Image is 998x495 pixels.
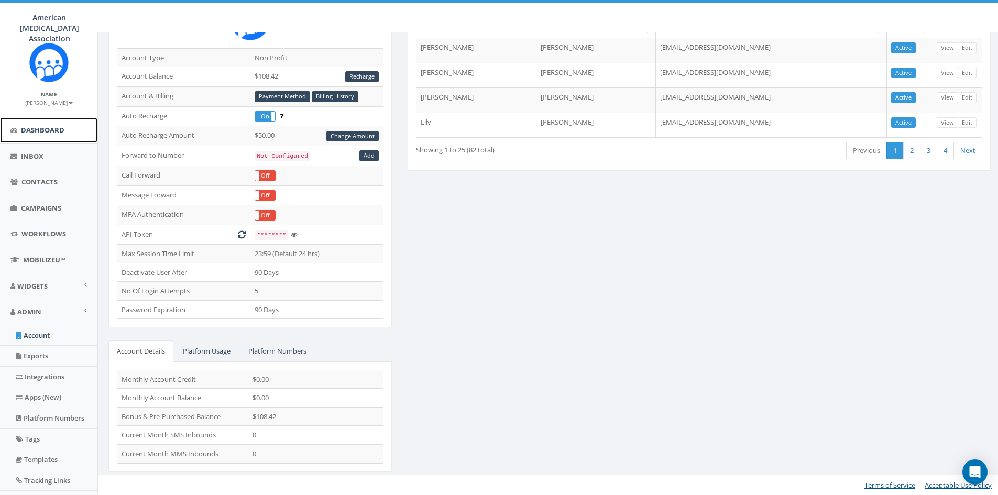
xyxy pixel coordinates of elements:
a: View [937,68,958,79]
a: Active [891,68,916,79]
a: Acceptable Use Policy [925,480,992,490]
td: Auto Recharge Amount [117,126,250,146]
span: Campaigns [21,203,61,213]
div: Showing 1 to 25 (82 total) [416,141,643,155]
td: 23:59 (Default 24 hrs) [250,244,383,263]
label: Off [255,171,275,181]
a: Active [891,92,916,103]
a: Edit [958,68,977,79]
td: Account & Billing [117,86,250,106]
span: Contacts [21,177,58,186]
td: 5 [250,282,383,301]
img: Rally_Corp_Icon.png [29,43,69,82]
td: Message Forward [117,185,250,205]
td: Call Forward [117,166,250,185]
td: No Of Login Attempts [117,282,250,301]
span: Admin [17,307,41,316]
td: Current Month MMS Inbounds [117,445,248,464]
span: Enable to prevent campaign failure. [280,111,283,120]
a: Change Amount [326,131,379,142]
a: Platform Numbers [240,340,315,362]
td: $108.42 [248,407,383,426]
a: Payment Method [255,91,310,102]
a: Previous [846,142,887,159]
td: [EMAIL_ADDRESS][DOMAIN_NAME] [656,113,887,138]
td: Account Type [117,48,250,67]
td: [PERSON_NAME] [416,38,536,63]
td: [PERSON_NAME] [536,113,656,138]
a: Active [891,42,916,53]
span: Widgets [17,281,48,291]
td: $50.00 [250,126,383,146]
td: Monthly Account Balance [117,389,248,408]
td: Bonus & Pre-Purchased Balance [117,407,248,426]
td: [PERSON_NAME] [536,87,656,113]
td: Deactivate User After [117,263,250,282]
a: 2 [903,142,920,159]
a: 3 [920,142,937,159]
td: 90 Days [250,300,383,319]
span: MobilizeU™ [23,255,65,265]
td: 90 Days [250,263,383,282]
a: Edit [958,42,977,53]
td: 0 [248,426,383,445]
td: API Token [117,225,250,245]
span: Dashboard [21,125,64,135]
div: OnOff [255,190,276,201]
td: Account Balance [117,67,250,87]
a: Edit [958,92,977,103]
span: American [MEDICAL_DATA] Association [20,13,79,43]
a: Next [953,142,982,159]
a: Recharge [345,71,379,82]
div: OnOff [255,111,276,122]
td: [PERSON_NAME] [416,63,536,88]
small: [PERSON_NAME] [25,99,73,106]
td: 0 [248,445,383,464]
td: [EMAIL_ADDRESS][DOMAIN_NAME] [656,38,887,63]
td: Current Month SMS Inbounds [117,426,248,445]
td: Password Expiration [117,300,250,319]
a: Account Details [108,340,173,362]
td: [EMAIL_ADDRESS][DOMAIN_NAME] [656,87,887,113]
a: View [937,42,958,53]
div: OnOff [255,210,276,221]
label: Off [255,211,275,221]
td: Max Session Time Limit [117,244,250,263]
small: Name [41,91,57,98]
a: View [937,92,958,103]
td: Lily [416,113,536,138]
code: Not Configured [255,151,310,161]
td: $0.00 [248,370,383,389]
a: 1 [886,142,904,159]
a: Edit [958,117,977,128]
a: Terms of Service [864,480,915,490]
a: Billing History [312,91,358,102]
td: [PERSON_NAME] [536,38,656,63]
td: MFA Authentication [117,205,250,225]
a: View [937,117,958,128]
td: [PERSON_NAME] [416,87,536,113]
a: [PERSON_NAME] [25,97,73,107]
a: Add [359,150,379,161]
div: OnOff [255,170,276,181]
span: Workflows [21,229,66,238]
i: Generate New Token [238,231,246,238]
a: Platform Usage [174,340,239,362]
span: Inbox [21,151,43,161]
td: Monthly Account Credit [117,370,248,389]
td: $0.00 [248,389,383,408]
td: [EMAIL_ADDRESS][DOMAIN_NAME] [656,63,887,88]
a: 4 [937,142,954,159]
td: $108.42 [250,67,383,87]
a: Active [891,117,916,128]
td: Forward to Number [117,146,250,166]
td: Non Profit [250,48,383,67]
label: Off [255,191,275,201]
div: Open Intercom Messenger [962,459,988,485]
td: [PERSON_NAME] [536,63,656,88]
td: Auto Recharge [117,106,250,126]
label: On [255,112,275,122]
